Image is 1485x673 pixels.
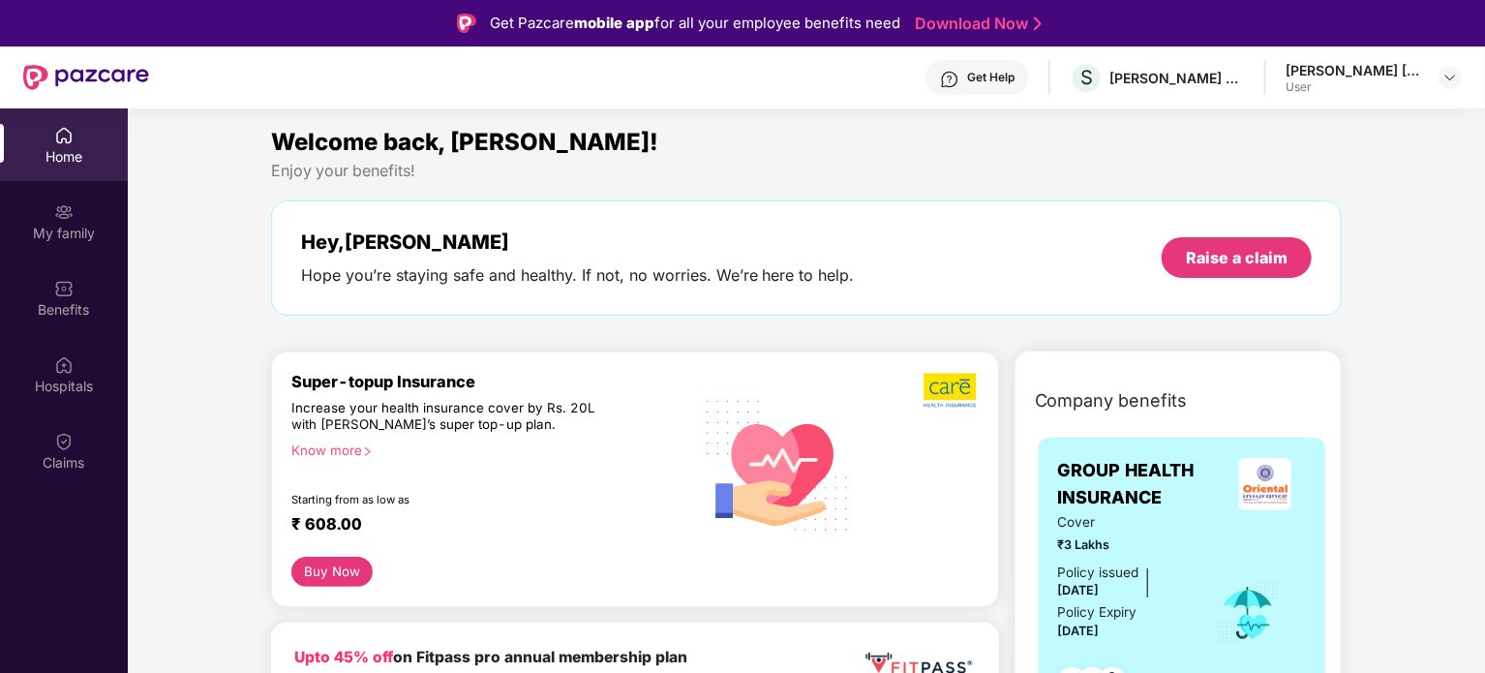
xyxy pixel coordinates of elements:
[1109,69,1245,87] div: [PERSON_NAME] CONSULTANTS P LTD
[915,14,1036,34] a: Download Now
[301,230,855,254] div: Hey, [PERSON_NAME]
[294,648,393,666] b: Upto 45% off
[1035,387,1188,414] span: Company benefits
[692,377,864,552] img: svg+xml;base64,PHN2ZyB4bWxucz0iaHR0cDovL3d3dy53My5vcmcvMjAwMC9zdmciIHhtbG5zOnhsaW5rPSJodHRwOi8vd3...
[271,128,658,156] span: Welcome back, [PERSON_NAME]!
[291,372,692,391] div: Super-topup Insurance
[54,279,74,298] img: svg+xml;base64,PHN2ZyBpZD0iQmVuZWZpdHMiIHhtbG5zPSJodHRwOi8vd3d3LnczLm9yZy8yMDAwL3N2ZyIgd2lkdGg9Ij...
[301,265,855,286] div: Hope you’re staying safe and healthy. If not, no worries. We’re here to help.
[1239,458,1291,510] img: insurerLogo
[1442,70,1458,85] img: svg+xml;base64,PHN2ZyBpZD0iRHJvcGRvd24tMzJ4MzIiIHhtbG5zPSJodHRwOi8vd3d3LnczLm9yZy8yMDAwL3N2ZyIgd2...
[1286,61,1421,79] div: [PERSON_NAME] [PERSON_NAME]
[457,14,476,33] img: Logo
[291,400,609,435] div: Increase your health insurance cover by Rs. 20L with [PERSON_NAME]’s super top-up plan.
[1058,535,1191,555] span: ₹3 Lakhs
[1058,563,1139,583] div: Policy issued
[291,557,374,587] button: Buy Now
[1058,512,1191,533] span: Cover
[1058,457,1225,512] span: GROUP HEALTH INSURANCE
[54,126,74,145] img: svg+xml;base64,PHN2ZyBpZD0iSG9tZSIgeG1sbnM9Imh0dHA6Ly93d3cudzMub3JnLzIwMDAvc3ZnIiB3aWR0aD0iMjAiIG...
[54,355,74,375] img: svg+xml;base64,PHN2ZyBpZD0iSG9zcGl0YWxzIiB4bWxucz0iaHR0cDovL3d3dy53My5vcmcvMjAwMC9zdmciIHdpZHRoPS...
[490,12,900,35] div: Get Pazcare for all your employee benefits need
[362,446,373,457] span: right
[574,14,654,32] strong: mobile app
[967,70,1015,85] div: Get Help
[54,432,74,451] img: svg+xml;base64,PHN2ZyBpZD0iQ2xhaW0iIHhtbG5zPSJodHRwOi8vd3d3LnczLm9yZy8yMDAwL3N2ZyIgd2lkdGg9IjIwIi...
[924,372,979,409] img: b5dec4f62d2307b9de63beb79f102df3.png
[940,70,959,89] img: svg+xml;base64,PHN2ZyBpZD0iSGVscC0zMngzMiIgeG1sbnM9Imh0dHA6Ly93d3cudzMub3JnLzIwMDAvc3ZnIiB3aWR0aD...
[1034,14,1042,34] img: Stroke
[271,161,1343,181] div: Enjoy your benefits!
[291,443,681,456] div: Know more
[1058,624,1100,638] span: [DATE]
[1286,79,1421,95] div: User
[1217,581,1280,645] img: icon
[23,65,149,90] img: New Pazcare Logo
[54,202,74,222] img: svg+xml;base64,PHN2ZyB3aWR0aD0iMjAiIGhlaWdodD0iMjAiIHZpZXdCb3g9IjAgMCAyMCAyMCIgZmlsbD0ibm9uZSIgeG...
[1080,66,1093,89] span: S
[294,648,687,666] b: on Fitpass pro annual membership plan
[1058,583,1100,597] span: [DATE]
[291,514,673,537] div: ₹ 608.00
[291,493,610,506] div: Starting from as low as
[1186,247,1288,268] div: Raise a claim
[1058,602,1137,623] div: Policy Expiry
